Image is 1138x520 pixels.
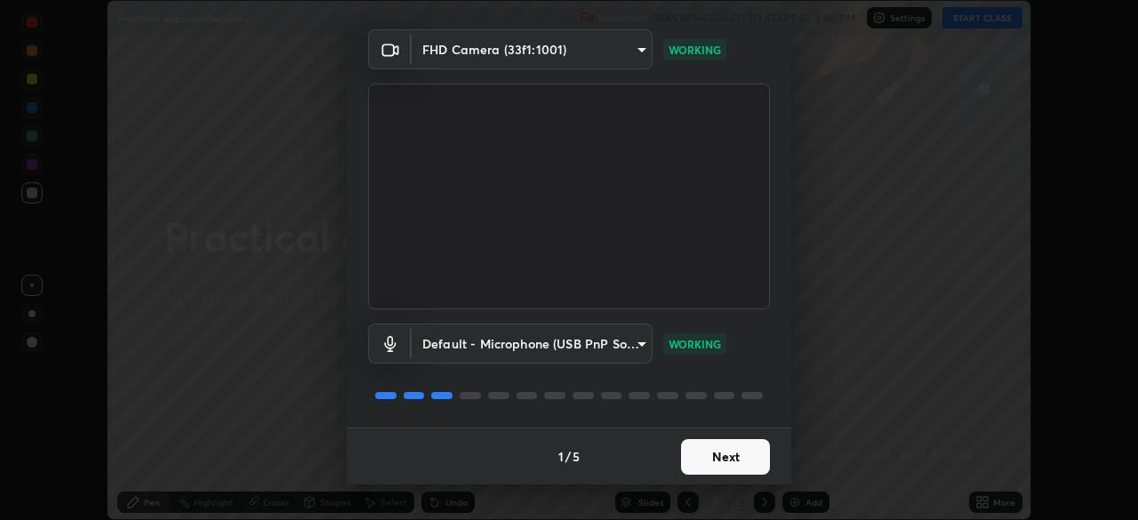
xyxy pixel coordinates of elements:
h4: 5 [573,447,580,466]
div: FHD Camera (33f1:1001) [412,29,653,69]
h4: 1 [558,447,564,466]
button: Next [681,439,770,475]
p: WORKING [669,336,721,352]
h4: / [565,447,571,466]
div: FHD Camera (33f1:1001) [412,324,653,364]
p: WORKING [669,42,721,58]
